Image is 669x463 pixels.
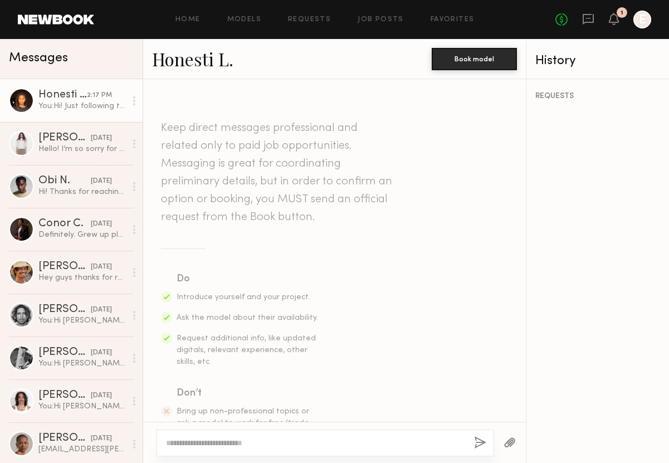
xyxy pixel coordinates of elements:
[161,119,395,226] header: Keep direct messages professional and related only to paid job opportunities. Messaging is great ...
[177,386,319,401] div: Don’t
[38,176,91,187] div: Obi N.
[38,433,91,444] div: [PERSON_NAME]
[177,408,311,427] span: Bring up non-professional topics or ask a model to work for free/trade.
[38,133,91,144] div: [PERSON_NAME]
[288,16,331,23] a: Requests
[177,271,319,287] div: Do
[621,10,623,16] div: 1
[91,133,112,144] div: [DATE]
[152,47,233,71] a: Honesti L.
[9,52,68,65] span: Messages
[38,218,91,230] div: Conor C.
[358,16,404,23] a: Job Posts
[91,219,112,230] div: [DATE]
[177,314,318,321] span: Ask the model about their availability.
[91,176,112,187] div: [DATE]
[535,92,660,100] div: REQUESTS
[38,272,126,283] div: Hey guys thanks for reaching out. I can’t do it for the rate if we could bump it a bit higher I w...
[38,261,91,272] div: [PERSON_NAME]
[535,55,660,67] div: History
[38,90,87,101] div: Honesti L.
[38,144,126,154] div: Hello! I’m so sorry for the delay! I’m unfortunately not available on the 22nd anymore! I really ...
[87,90,112,101] div: 2:17 PM
[91,262,112,272] div: [DATE]
[177,335,316,365] span: Request additional info, like updated digitals, relevant experience, other skills, etc.
[38,401,126,412] div: You: Hi [PERSON_NAME]! Would you be interested in shooting with us at Nomad? We make phone cases,...
[175,16,201,23] a: Home
[38,304,91,315] div: [PERSON_NAME]
[38,187,126,197] div: Hi! Thanks for reaching out. I honestly would have loved to. But the distance with no travel expe...
[91,433,112,444] div: [DATE]
[91,305,112,315] div: [DATE]
[38,358,126,369] div: You: Hi [PERSON_NAME]! Would you be interested in shooting with us at Nomad? We make phone cases,...
[38,444,126,455] div: [EMAIL_ADDRESS][PERSON_NAME][DOMAIN_NAME]
[91,348,112,358] div: [DATE]
[177,294,310,301] span: Introduce yourself and your project.
[38,390,91,401] div: [PERSON_NAME]
[38,101,126,111] div: You: Hi! Just following to see if you received my email.
[633,11,651,28] a: E
[432,53,517,63] a: Book model
[38,315,126,326] div: You: Hi [PERSON_NAME]! Would you be interested in shooting with us at Nomad? We make phone cases,...
[38,347,91,358] div: [PERSON_NAME]
[227,16,261,23] a: Models
[432,48,517,70] button: Book model
[431,16,475,23] a: Favorites
[91,391,112,401] div: [DATE]
[38,230,126,240] div: Definitely. Grew up playing sports and still play. Won’t be an issue!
